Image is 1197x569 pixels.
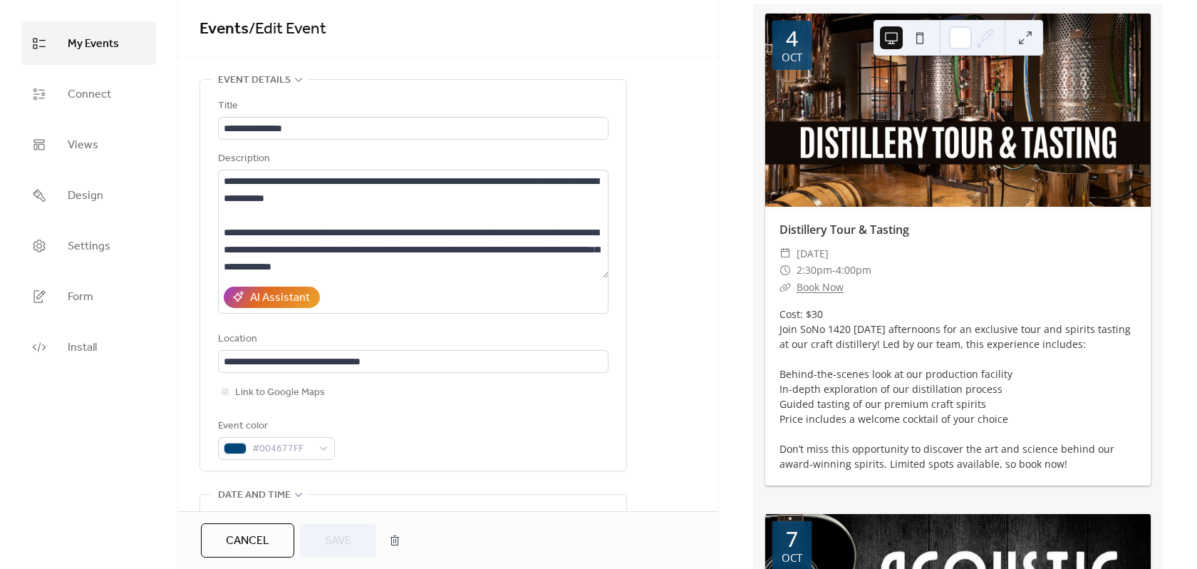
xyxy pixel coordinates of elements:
span: Link to Google Maps [235,384,325,401]
span: Date and time [218,487,291,504]
div: Cost: $30 Join SoNo 1420 [DATE] afternoons for an exclusive tour and spirits tasting at our craft... [765,307,1151,471]
span: 4:00pm [836,262,871,279]
div: Oct [782,52,802,63]
div: ​ [779,262,791,279]
div: AI Assistant [250,289,310,307]
a: Distillery Tour & Tasting [779,222,909,237]
span: Event details [218,72,291,89]
span: Install [68,337,97,359]
div: ​ [779,279,791,296]
span: My Events [68,33,119,55]
span: / Edit Event [249,14,326,45]
div: Oct [782,553,802,563]
a: Connect [21,72,156,116]
span: [DATE] [797,245,829,262]
span: Design [68,185,103,207]
span: #004677FF [252,441,312,458]
button: Cancel [201,523,294,558]
span: Settings [68,235,110,257]
a: Events [199,14,249,45]
div: Location [218,331,606,348]
a: Form [21,275,156,318]
a: My Events [21,21,156,65]
span: Form [68,286,93,308]
div: 7 [786,528,798,550]
span: Connect [68,83,111,106]
span: - [832,262,836,279]
div: ​ [779,245,791,262]
button: AI Assistant [224,287,320,308]
a: Settings [21,224,156,267]
div: Title [218,98,606,115]
span: Views [68,134,98,156]
a: Design [21,173,156,217]
span: Cancel [226,533,269,550]
span: 2:30pm [797,262,832,279]
a: Install [21,325,156,369]
a: Book Now [797,280,844,294]
div: Description [218,150,606,168]
a: Views [21,123,156,166]
div: 4 [786,28,798,49]
div: Event color [218,418,332,435]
